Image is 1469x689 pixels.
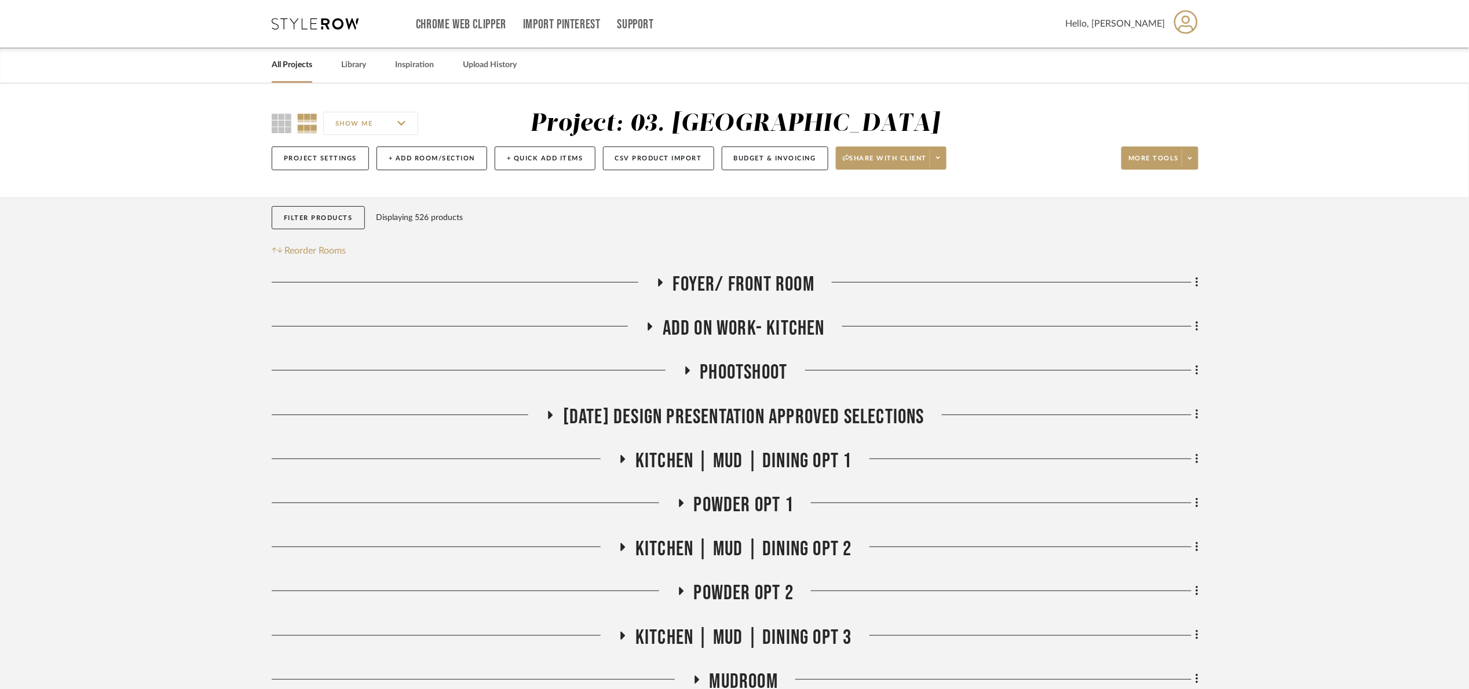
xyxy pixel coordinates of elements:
[635,625,852,650] span: Kitchen | Mud | Dining Opt 3
[463,57,517,73] a: Upload History
[285,244,346,258] span: Reorder Rooms
[635,449,852,474] span: Kitchen | Mud | Dining Opt 1
[663,316,825,341] span: Add on work- kitchen
[377,146,487,170] button: + Add Room/Section
[531,112,940,136] div: Project: 03. [GEOGRAPHIC_DATA]
[1128,154,1179,171] span: More tools
[694,581,794,606] span: Powder Opt 2
[272,57,312,73] a: All Projects
[617,20,654,30] a: Support
[1066,17,1165,31] span: Hello, [PERSON_NAME]
[341,57,366,73] a: Library
[603,146,714,170] button: CSV Product Import
[843,154,927,171] span: Share with client
[377,206,463,229] div: Displaying 526 products
[495,146,595,170] button: + Quick Add Items
[416,20,506,30] a: Chrome Web Clipper
[563,405,924,430] span: [DATE] Design Presentation Approved selections
[523,20,601,30] a: Import Pinterest
[1121,146,1198,170] button: More tools
[272,244,346,258] button: Reorder Rooms
[395,57,434,73] a: Inspiration
[722,146,828,170] button: Budget & Invoicing
[635,537,852,562] span: Kitchen | Mud | Dining Opt 2
[694,493,794,518] span: Powder Opt 1
[272,146,369,170] button: Project Settings
[673,272,814,297] span: Foyer/ Front Room
[836,146,947,170] button: Share with client
[700,360,788,385] span: Phootshoot
[272,206,365,230] button: Filter Products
